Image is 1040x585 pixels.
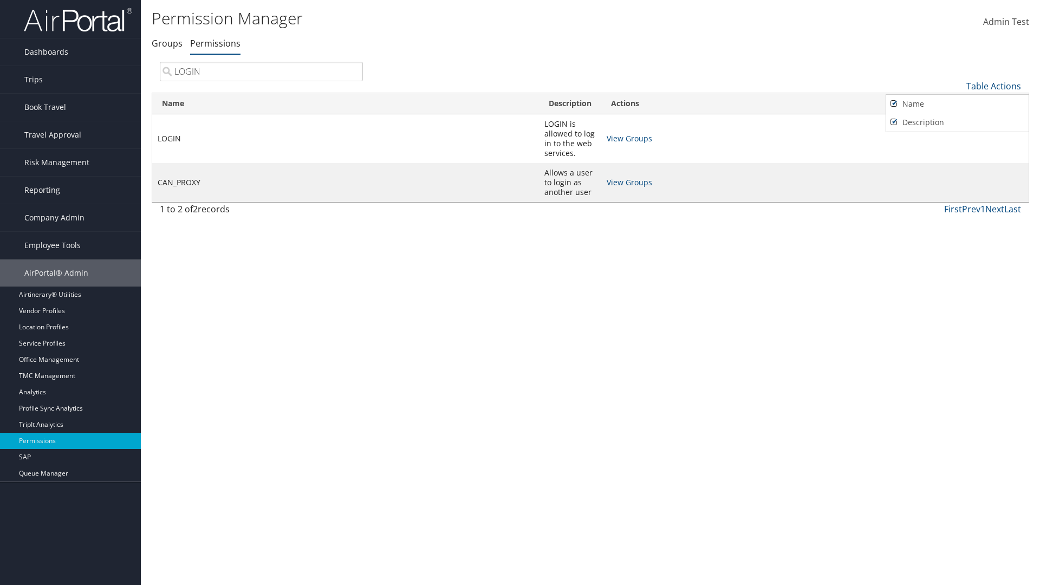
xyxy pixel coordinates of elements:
span: Reporting [24,177,60,204]
span: Dashboards [24,38,68,66]
span: Trips [24,66,43,93]
img: airportal-logo.png [24,7,132,32]
span: Travel Approval [24,121,81,148]
span: Employee Tools [24,232,81,259]
a: Name [886,95,1029,113]
a: Description [886,113,1029,132]
span: Risk Management [24,149,89,176]
span: Company Admin [24,204,84,231]
span: Book Travel [24,94,66,121]
span: AirPortal® Admin [24,259,88,287]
